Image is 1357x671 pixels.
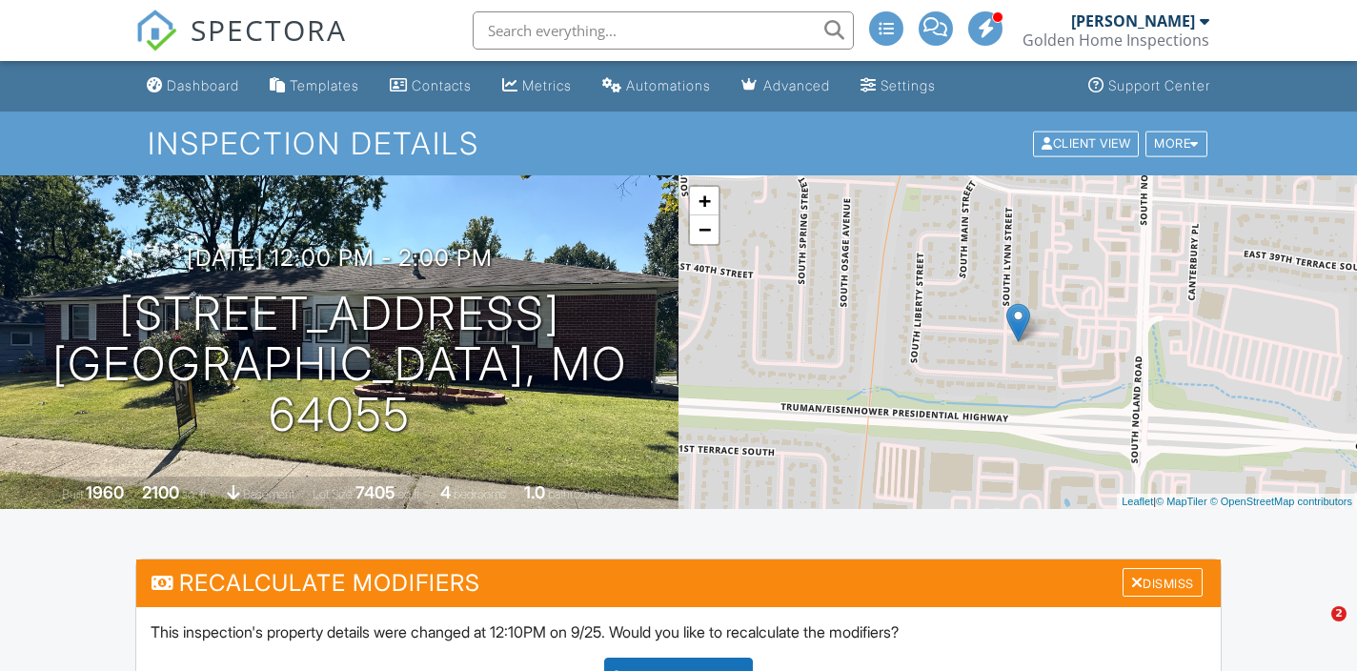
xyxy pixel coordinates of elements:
div: Advanced [763,77,830,93]
a: SPECTORA [135,26,347,66]
div: 1960 [86,482,124,502]
a: Dashboard [139,69,247,104]
div: Support Center [1108,77,1210,93]
div: Automations [626,77,711,93]
span: sq. ft. [182,487,209,501]
div: 7405 [355,482,395,502]
span: Built [62,487,83,501]
span: bedrooms [454,487,506,501]
a: Templates [262,69,367,104]
input: Search everything... [473,11,854,50]
div: Golden Home Inspections [1023,30,1209,50]
div: Dashboard [167,77,239,93]
div: Metrics [522,77,572,93]
a: Automations (Advanced) [595,69,719,104]
a: Settings [853,69,943,104]
span: Lot Size [313,487,353,501]
img: The Best Home Inspection Software - Spectora [135,10,177,51]
div: Templates [290,77,359,93]
a: Advanced [734,69,838,104]
a: © MapTiler [1156,496,1207,507]
h1: [STREET_ADDRESS] [GEOGRAPHIC_DATA], MO 64055 [30,289,648,439]
h1: Inspection Details [148,127,1209,160]
h3: [DATE] 12:00 pm - 2:00 pm [187,245,493,271]
span: sq.ft. [398,487,422,501]
div: | [1117,494,1357,510]
a: Metrics [495,69,579,104]
div: 4 [440,482,451,502]
iframe: Intercom live chat [1292,606,1338,652]
div: 1.0 [524,482,545,502]
span: bathrooms [548,487,602,501]
div: Settings [881,77,936,93]
a: © OpenStreetMap contributors [1210,496,1352,507]
span: basement [243,487,294,501]
h3: Recalculate Modifiers [136,559,1220,606]
span: SPECTORA [191,10,347,50]
div: [PERSON_NAME] [1071,11,1195,30]
div: More [1145,131,1207,156]
a: Client View [1031,135,1144,150]
div: Dismiss [1123,568,1203,598]
div: 2100 [142,482,179,502]
a: Leaflet [1122,496,1153,507]
a: Support Center [1081,69,1218,104]
a: Zoom in [690,187,719,215]
span: 2 [1331,606,1347,621]
div: Client View [1033,131,1139,156]
div: Contacts [412,77,472,93]
a: Zoom out [690,215,719,244]
a: Contacts [382,69,479,104]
